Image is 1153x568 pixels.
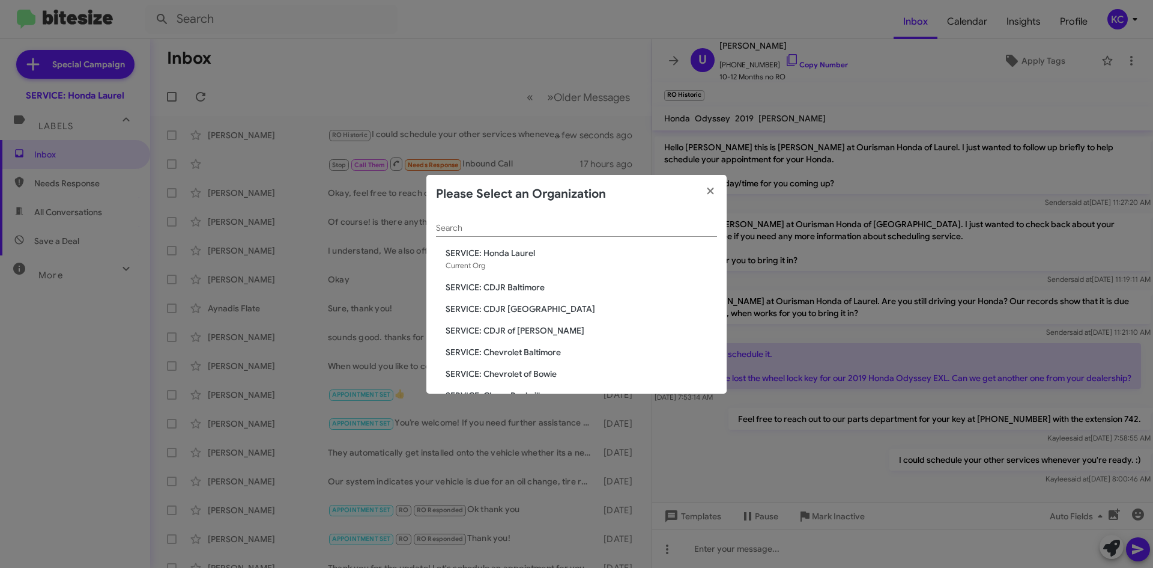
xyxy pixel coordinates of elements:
span: SERVICE: CDJR [GEOGRAPHIC_DATA] [446,303,717,315]
span: SERVICE: Honda Laurel [446,247,717,259]
span: SERVICE: CDJR of [PERSON_NAME] [446,325,717,337]
span: SERVICE: Chevrolet of Bowie [446,368,717,380]
span: SERVICE: Chevrolet Baltimore [446,346,717,358]
span: Current Org [446,261,485,270]
h2: Please Select an Organization [436,185,606,204]
span: SERVICE: Chevy Rockville [446,389,717,402]
span: SERVICE: CDJR Baltimore [446,281,717,293]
